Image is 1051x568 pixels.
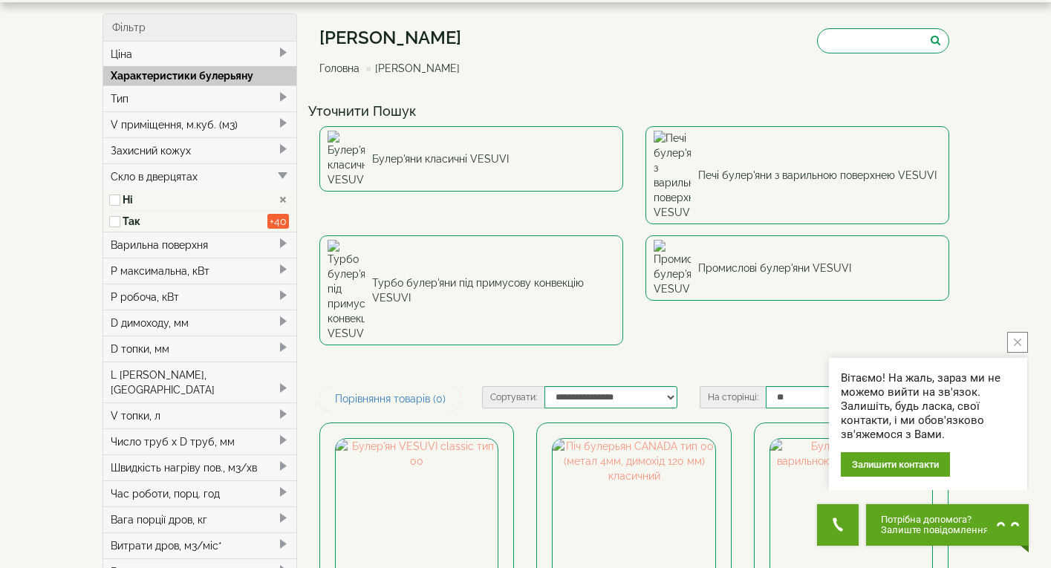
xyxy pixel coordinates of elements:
span: Залиште повідомлення [881,525,989,535]
div: V топки, л [103,402,297,428]
div: Захисний кожух [103,137,297,163]
label: Так [123,214,268,229]
div: Залишити контакти [841,452,950,477]
div: V приміщення, м.куб. (м3) [103,111,297,137]
a: Головна [319,62,359,74]
div: Характеристики булерьяну [103,66,297,85]
img: Печі булер'яни з варильною поверхнею VESUVI [654,131,691,220]
div: D топки, мм [103,336,297,362]
li: [PERSON_NAME] [362,61,460,76]
div: Вага порції дров, кг [103,506,297,532]
a: Турбо булер'яни під примусову конвекцію VESUVI Турбо булер'яни під примусову конвекцію VESUVI [319,235,623,345]
button: Get Call button [817,504,859,546]
img: Промислові булер'яни VESUVI [654,240,691,296]
div: Вітаємо! На жаль, зараз ми не можемо вийти на зв'язок. Залишіть, будь ласка, свої контакти, і ми ... [841,371,1015,442]
button: Chat button [866,504,1029,546]
label: Сортувати: [482,386,544,408]
div: P максимальна, кВт [103,258,297,284]
h4: Уточнити Пошук [308,104,960,119]
label: Ні [123,192,268,207]
div: D димоходу, мм [103,310,297,336]
span: Потрібна допомога? [881,515,989,525]
a: Печі булер'яни з варильною поверхнею VESUVI Печі булер'яни з варильною поверхнею VESUVI [645,126,949,224]
img: Булер'яни класичні VESUVI [328,131,365,187]
span: +40 [267,214,289,229]
a: Булер'яни класичні VESUVI Булер'яни класичні VESUVI [319,126,623,192]
img: Турбо булер'яни під примусову конвекцію VESUVI [328,240,365,341]
div: Витрати дров, м3/міс* [103,532,297,558]
h1: [PERSON_NAME] [319,28,471,48]
a: Порівняння товарів (0) [319,386,461,411]
div: Час роботи, порц. год [103,480,297,506]
div: Число труб x D труб, мм [103,428,297,454]
div: Ціна [103,42,297,67]
div: Варильна поверхня [103,232,297,258]
div: Тип [103,85,297,111]
div: Фільтр [103,14,297,42]
div: Швидкість нагріву пов., м3/хв [103,454,297,480]
div: P робоча, кВт [103,284,297,310]
div: L [PERSON_NAME], [GEOGRAPHIC_DATA] [103,362,297,402]
div: Скло в дверцятах [103,163,297,189]
button: close button [1007,332,1028,353]
label: На сторінці: [700,386,766,408]
a: Промислові булер'яни VESUVI Промислові булер'яни VESUVI [645,235,949,301]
